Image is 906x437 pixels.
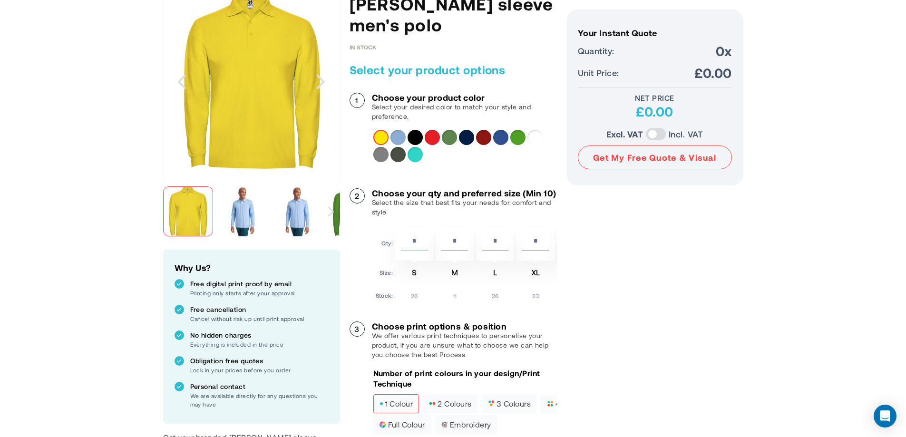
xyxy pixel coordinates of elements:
[372,198,557,217] p: Select the size that best fits your needs for comfort and style
[373,130,389,145] div: Yellow
[669,127,703,141] label: Incl. VAT
[488,400,531,407] span: 3 colours
[390,130,406,145] div: Sky blue
[190,279,329,289] p: Free digital print proof by email
[190,382,329,391] p: Personal contact
[175,261,329,274] h2: Why Us?
[376,288,393,300] td: Stock:
[372,321,557,331] h3: Choose print options & position
[874,405,896,427] div: Open Intercom Messenger
[395,288,433,300] td: 26
[372,188,557,198] h3: Choose your qty and preferred size (Min 10)
[273,182,327,241] div: Estrella long sleeve men's polo
[380,421,425,428] span: full colour
[190,289,329,297] p: Printing only starts after your approval
[516,263,555,286] td: XL
[578,66,619,79] span: Unit Price:
[372,331,557,359] p: We offer various print techniques to personalise your product, if you are unsure what to choose w...
[441,421,491,428] span: Embroidery
[372,93,557,102] h3: Choose your product color
[476,288,514,300] td: 26
[476,130,491,145] div: Garnet
[429,400,471,407] span: 2 colours
[350,62,557,78] h2: Select your product options
[408,147,423,162] div: Turquois
[190,305,329,314] p: Free cancellation
[436,288,474,300] td: 11
[218,182,273,241] div: Estrella long sleeve men's polo
[372,102,557,121] p: Select your desired color to match your style and preference.
[190,314,329,323] p: Cancel without risk up until print approval
[527,130,543,145] div: White
[578,44,614,58] span: Quantity:
[350,44,377,50] div: Availability
[322,182,340,241] div: Next
[578,93,732,103] div: Net Price
[516,288,555,300] td: 23
[459,130,474,145] div: Navy Blue
[163,182,218,241] div: Estrella long sleeve men's polo
[395,263,433,286] td: S
[716,42,732,59] span: 0x
[373,368,557,389] p: Number of print colours in your design/Print Technique
[476,263,514,286] td: L
[425,130,440,145] div: Red
[578,28,732,38] h3: Your Instant Quote
[408,130,423,145] div: Solid black
[190,330,329,340] p: No hidden charges
[380,400,413,407] span: 1 colour
[190,391,329,408] p: We are available directly for any questions you may have
[578,103,732,120] div: £0.00
[436,263,474,286] td: M
[493,130,508,145] div: Royal blue
[547,400,590,407] span: 4 colours
[694,64,731,81] span: £0.00
[390,147,406,162] div: Dark Lead
[190,340,329,349] p: Everything is included in the price
[442,130,457,145] div: Bottle green
[376,228,393,261] td: Qty:
[273,186,322,236] img: Estrella long sleeve men's polo
[376,263,393,286] td: Size:
[510,130,526,145] div: Grass Green
[163,186,213,236] img: Estrella long sleeve men's polo
[190,366,329,374] p: Lock in your prices before you order
[190,356,329,366] p: Obligation free quotes
[373,147,389,162] div: Marl Grey
[578,146,732,169] button: Get My Free Quote & Visual
[218,186,268,236] img: Estrella long sleeve men's polo
[606,127,643,141] label: Excl. VAT
[350,44,377,50] span: In stock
